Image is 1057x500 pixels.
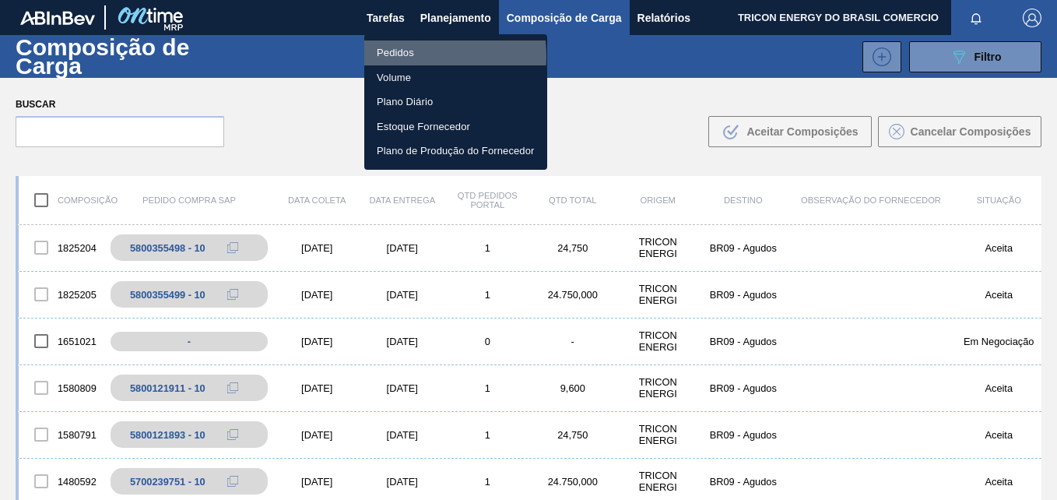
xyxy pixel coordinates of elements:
a: Plano de Produção do Fornecedor [364,139,547,164]
a: Plano Diário [364,90,547,114]
a: Estoque Fornecedor [364,114,547,139]
a: Volume [364,65,547,90]
a: Pedidos [364,40,547,65]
